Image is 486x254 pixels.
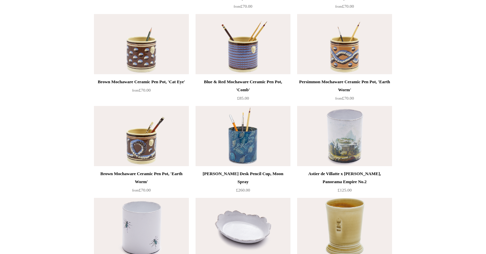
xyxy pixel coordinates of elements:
[197,78,289,94] div: Blue & Red Mochaware Ceramic Pen Pot, 'Comb'
[236,187,250,193] span: £260.00
[196,78,290,105] a: Blue & Red Mochaware Ceramic Pen Pot, 'Comb' £85.00
[335,97,342,100] span: from
[234,5,240,8] span: from
[297,170,392,197] a: Astier de Villatte x [PERSON_NAME], Panorama Empire No.2 £125.00
[94,14,189,74] a: Brown Mochaware Ceramic Pen Pot, 'Cat Eye' Brown Mochaware Ceramic Pen Pot, 'Cat Eye'
[234,4,252,9] span: £70.00
[335,4,354,9] span: £70.00
[196,14,290,74] a: Blue & Red Mochaware Ceramic Pen Pot, 'Comb' Blue & Red Mochaware Ceramic Pen Pot, 'Comb'
[338,187,352,193] span: £125.00
[94,78,189,105] a: Brown Mochaware Ceramic Pen Pot, 'Cat Eye' from£70.00
[132,187,151,193] span: £70.00
[196,106,290,166] img: John Derian Desk Pencil Cup, Moon Spray
[335,5,342,8] span: from
[132,188,139,192] span: from
[299,170,390,186] div: Astier de Villatte x [PERSON_NAME], Panorama Empire No.2
[94,14,189,74] img: Brown Mochaware Ceramic Pen Pot, 'Cat Eye'
[297,14,392,74] img: Persimmon Mochaware Ceramic Pen Pot, 'Earth Worm'
[297,78,392,105] a: Persimmon Mochaware Ceramic Pen Pot, 'Earth Worm' from£70.00
[237,96,249,101] span: £85.00
[94,170,189,197] a: Brown Mochaware Ceramic Pen Pot, 'Earth Worm' from£70.00
[297,106,392,166] a: Astier de Villatte x John Derian, Panorama Empire No.2 Astier de Villatte x John Derian, Panorama...
[196,106,290,166] a: John Derian Desk Pencil Cup, Moon Spray John Derian Desk Pencil Cup, Moon Spray
[335,96,354,101] span: £70.00
[96,78,187,86] div: Brown Mochaware Ceramic Pen Pot, 'Cat Eye'
[96,170,187,186] div: Brown Mochaware Ceramic Pen Pot, 'Earth Worm'
[196,170,290,197] a: [PERSON_NAME] Desk Pencil Cup, Moon Spray £260.00
[132,88,151,93] span: £70.00
[197,170,289,186] div: [PERSON_NAME] Desk Pencil Cup, Moon Spray
[94,106,189,166] a: Brown Mochaware Ceramic Pen Pot, 'Earth Worm' Brown Mochaware Ceramic Pen Pot, 'Earth Worm'
[94,106,189,166] img: Brown Mochaware Ceramic Pen Pot, 'Earth Worm'
[297,106,392,166] img: Astier de Villatte x John Derian, Panorama Empire No.2
[299,78,390,94] div: Persimmon Mochaware Ceramic Pen Pot, 'Earth Worm'
[297,14,392,74] a: Persimmon Mochaware Ceramic Pen Pot, 'Earth Worm' Persimmon Mochaware Ceramic Pen Pot, 'Earth Worm'
[196,14,290,74] img: Blue & Red Mochaware Ceramic Pen Pot, 'Comb'
[132,89,139,92] span: from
